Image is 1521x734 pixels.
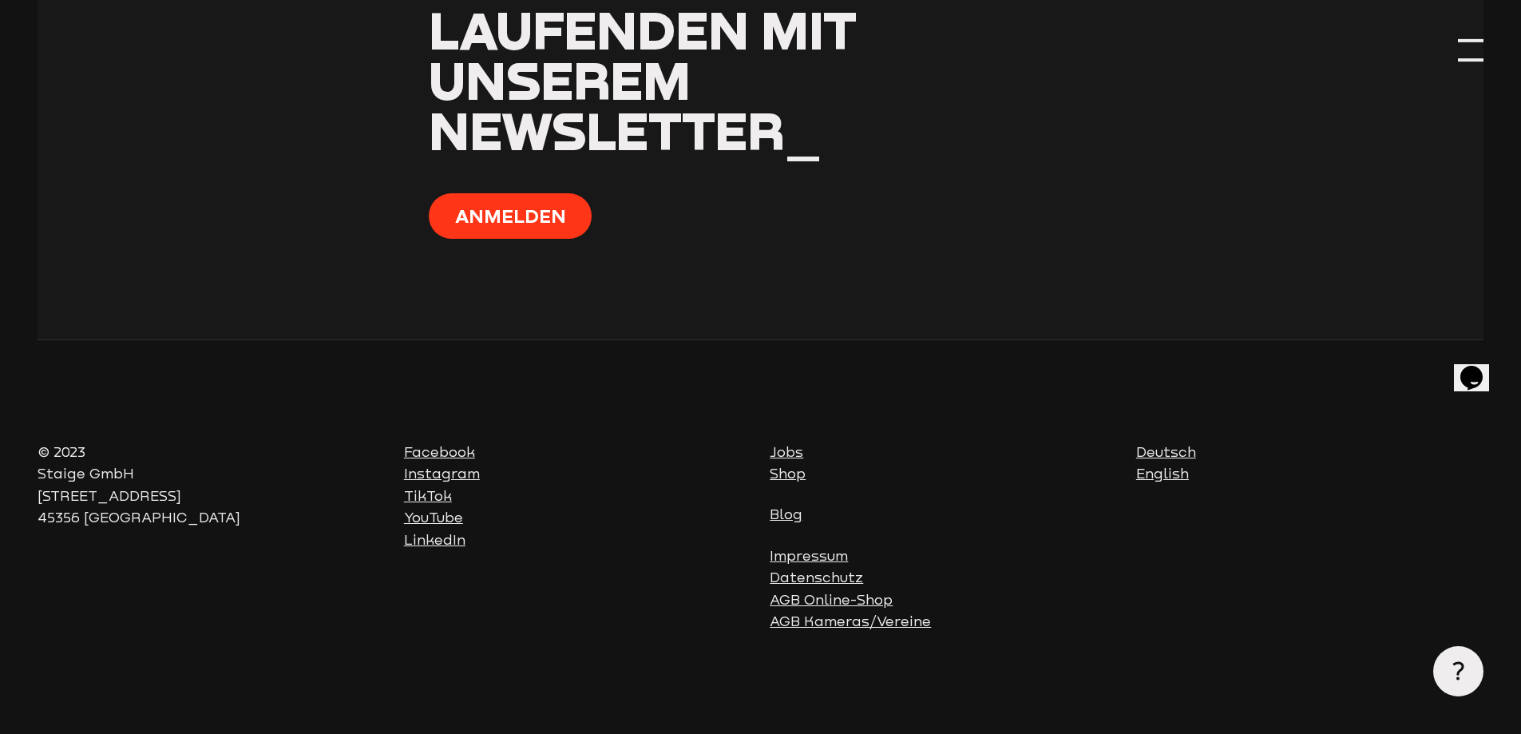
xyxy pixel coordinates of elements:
[1136,444,1196,460] a: Deutsch
[770,613,931,629] a: AGB Kameras/Vereine
[1136,466,1189,482] a: English
[404,444,475,460] a: Facebook
[429,193,592,239] button: Anmelden
[770,466,806,482] a: Shop
[429,99,822,161] span: Newsletter_
[770,569,863,585] a: Datenschutz
[404,488,452,504] a: TikTok
[404,510,463,526] a: YouTube
[404,466,480,482] a: Instagram
[770,592,893,608] a: AGB Online-Shop
[770,444,803,460] a: Jobs
[770,506,802,522] a: Blog
[770,548,848,564] a: Impressum
[404,532,465,548] a: LinkedIn
[1454,343,1505,391] iframe: chat widget
[38,442,385,530] p: © 2023 Staige GmbH [STREET_ADDRESS] 45356 [GEOGRAPHIC_DATA]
